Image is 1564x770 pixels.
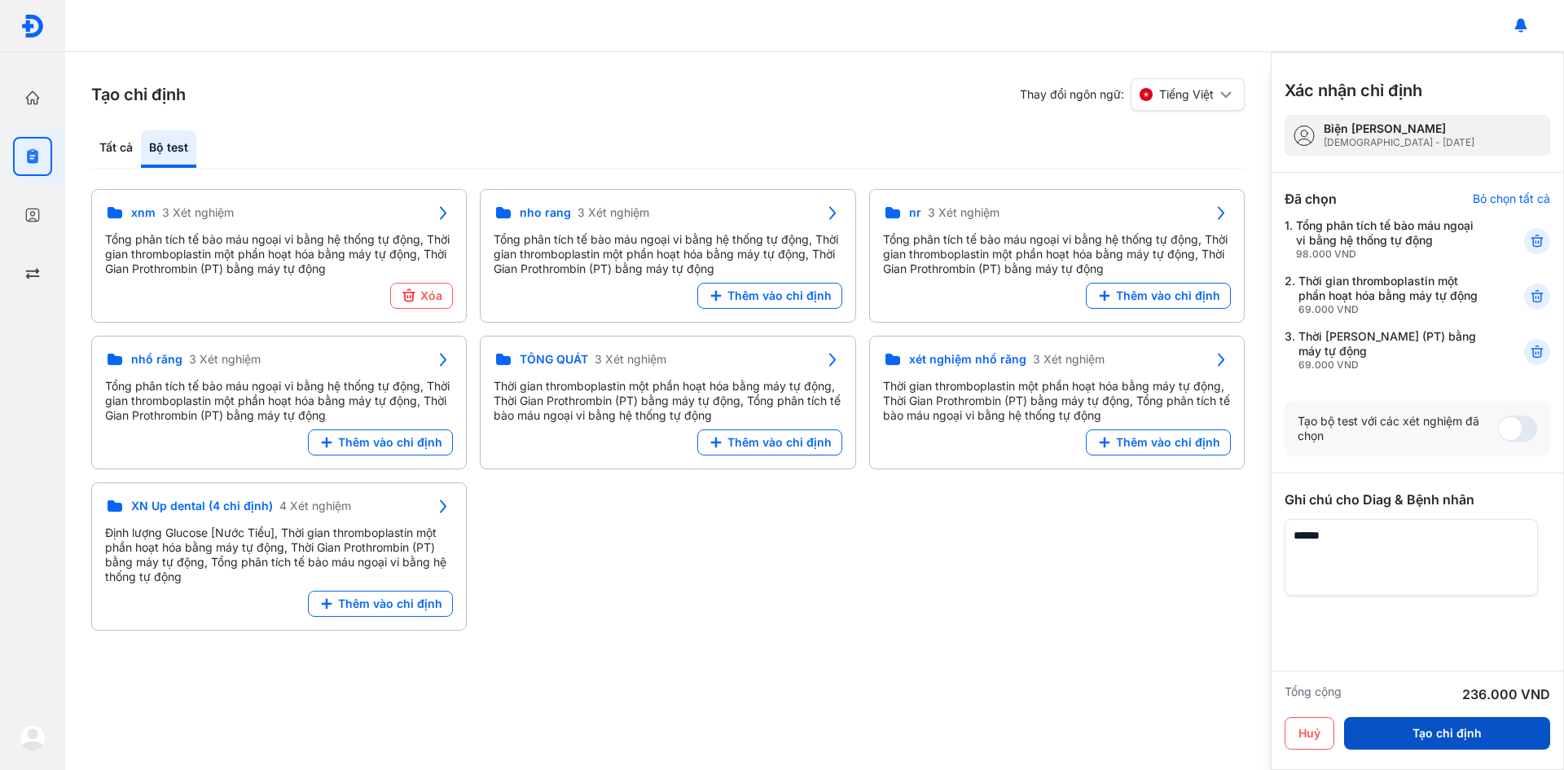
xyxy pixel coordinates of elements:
button: Thêm vào chỉ định [1086,283,1231,309]
div: 98.000 VND [1296,248,1484,261]
span: Thêm vào chỉ định [1116,435,1220,450]
div: Bộ test [141,130,196,168]
button: Tạo chỉ định [1344,717,1550,750]
span: xnm [131,205,156,220]
span: Thêm vào chỉ định [1116,288,1220,303]
span: 3 Xét nghiệm [1033,352,1105,367]
div: Tổng phân tích tế bào máu ngoại vi bằng hệ thống tự động, Thời gian thromboplastin một phần hoạt ... [883,232,1231,276]
div: Thời gian thromboplastin một phần hoạt hóa bằng máy tự động, Thời Gian Prothrombin (PT) bằng máy ... [883,379,1231,423]
h3: Tạo chỉ định [91,83,186,106]
div: Biện [PERSON_NAME] [1324,121,1474,136]
button: Thêm vào chỉ định [1086,429,1231,455]
span: Thêm vào chỉ định [727,435,832,450]
span: XN Up dental (4 chỉ định) [131,499,273,513]
div: Tổng phân tích tế bào máu ngoại vi bằng hệ thống tự động, Thời gian thromboplastin một phần hoạt ... [105,379,453,423]
button: Thêm vào chỉ định [697,429,842,455]
span: xét nghiệm nhổ răng [909,352,1026,367]
div: Thời gian thromboplastin một phần hoạt hóa bằng máy tự động, Thời Gian Prothrombin (PT) bằng máy ... [494,379,841,423]
div: Tạo bộ test với các xét nghiệm đã chọn [1298,414,1498,443]
div: 2. [1285,274,1484,316]
button: Thêm vào chỉ định [697,283,842,309]
button: Xóa [390,283,453,309]
span: Tiếng Việt [1159,87,1214,102]
span: nhổ răng [131,352,182,367]
div: [DEMOGRAPHIC_DATA] - [DATE] [1324,136,1474,149]
span: nho rang [520,205,571,220]
div: 69.000 VND [1298,303,1484,316]
button: Thêm vào chỉ định [308,429,453,455]
button: Huỷ [1285,717,1334,750]
div: Thời gian thromboplastin một phần hoạt hóa bằng máy tự động [1298,274,1484,316]
div: Bỏ chọn tất cả [1473,191,1550,206]
div: Tổng phân tích tế bào máu ngoại vi bằng hệ thống tự động, Thời gian thromboplastin một phần hoạt ... [494,232,841,276]
div: 69.000 VND [1298,359,1484,372]
div: Ghi chú cho Diag & Bệnh nhân [1285,490,1550,509]
img: logo [20,724,46,750]
img: logo [20,14,45,38]
h3: Xác nhận chỉ định [1285,79,1422,102]
span: Thêm vào chỉ định [338,596,442,611]
div: Tổng cộng [1285,684,1342,704]
span: Xóa [420,288,442,303]
span: Thêm vào chỉ định [338,435,442,450]
span: 3 Xét nghiệm [578,205,649,220]
div: 236.000 VND [1462,684,1550,704]
div: Thay đổi ngôn ngữ: [1020,78,1245,111]
span: nr [909,205,921,220]
div: 1. [1285,218,1484,261]
button: Thêm vào chỉ định [308,591,453,617]
span: 3 Xét nghiệm [189,352,261,367]
span: 3 Xét nghiệm [162,205,234,220]
div: 3. [1285,329,1484,372]
span: TỔNG QUÁT [520,352,588,367]
span: Thêm vào chỉ định [727,288,832,303]
span: 4 Xét nghiệm [279,499,351,513]
div: Đã chọn [1285,189,1337,209]
div: Tổng phân tích tế bào máu ngoại vi bằng hệ thống tự động, Thời gian thromboplastin một phần hoạt ... [105,232,453,276]
span: 3 Xét nghiệm [595,352,666,367]
div: Thời [PERSON_NAME] (PT) bằng máy tự động [1298,329,1484,372]
div: Định lượng Glucose [Nước Tiểu], Thời gian thromboplastin một phần hoạt hóa bằng máy tự động, Thời... [105,526,453,584]
div: Tất cả [91,130,141,168]
div: Tổng phân tích tế bào máu ngoại vi bằng hệ thống tự động [1296,218,1484,261]
span: 3 Xét nghiệm [928,205,999,220]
